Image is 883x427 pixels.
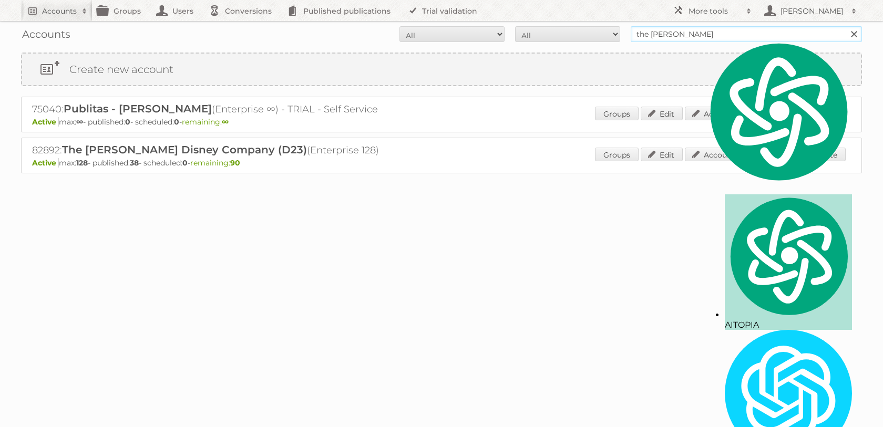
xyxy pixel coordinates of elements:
h2: [PERSON_NAME] [778,6,846,16]
h2: More tools [689,6,741,16]
h2: Accounts [42,6,77,16]
a: Account details [685,148,769,161]
a: Account details [685,107,769,120]
span: The [PERSON_NAME] Disney Company (D23) [62,143,307,156]
span: Active [32,117,59,127]
strong: 90 [230,158,240,168]
strong: ∞ [222,117,229,127]
span: Active [32,158,59,168]
strong: 0 [125,117,130,127]
h2: 82892: (Enterprise 128) [32,143,400,157]
span: remaining: [182,117,229,127]
span: Publitas - [PERSON_NAME] [64,102,212,115]
h2: 75040: (Enterprise ∞) - TRIAL - Self Service [32,102,400,116]
strong: 0 [174,117,179,127]
strong: 128 [76,158,88,168]
a: Create new account [22,54,861,85]
strong: 38 [130,158,139,168]
strong: ∞ [76,117,83,127]
a: Groups [595,107,639,120]
p: max: - published: - scheduled: - [32,117,851,127]
p: max: - published: - scheduled: - [32,158,851,168]
strong: 0 [182,158,188,168]
a: Edit [641,148,683,161]
a: Groups [595,148,639,161]
div: AITOPIA [725,194,852,330]
a: Edit [641,107,683,120]
span: remaining: [190,158,240,168]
